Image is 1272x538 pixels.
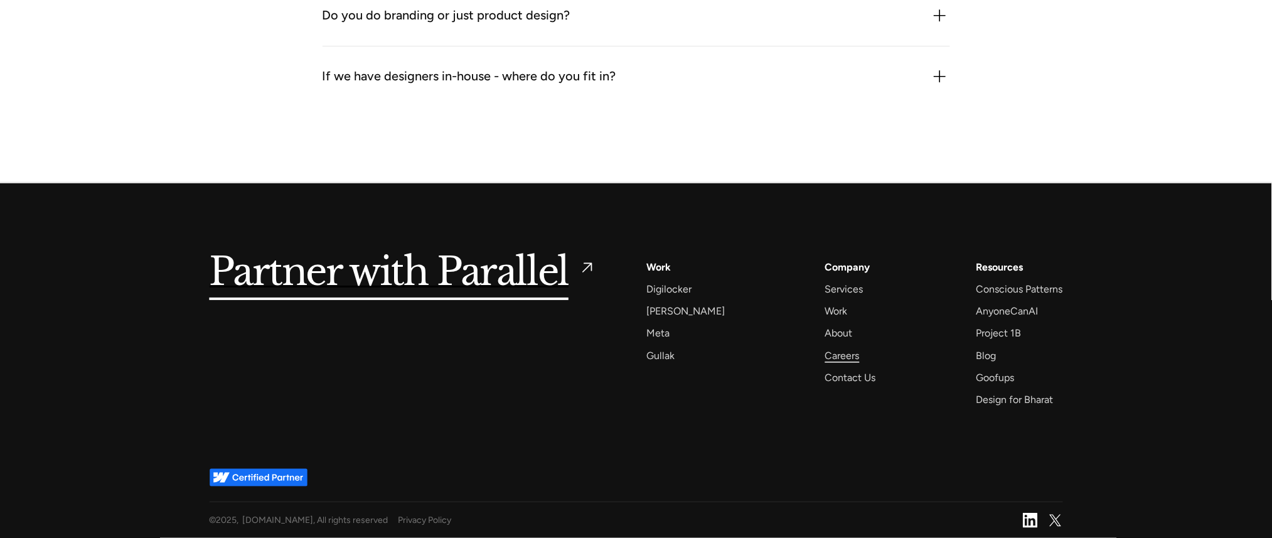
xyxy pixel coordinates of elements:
[646,303,725,320] a: [PERSON_NAME]
[976,325,1021,342] a: Project 1B
[976,303,1038,320] a: AnyoneCanAI
[976,259,1023,276] div: Resources
[646,259,671,276] a: Work
[825,259,870,276] a: Company
[976,391,1053,408] a: Design for Bharat
[646,347,675,364] a: Gullak
[825,303,848,320] a: Work
[825,325,853,342] a: About
[825,347,860,364] a: Careers
[216,515,237,525] span: 2025
[825,369,876,386] a: Contact Us
[323,67,616,87] div: If we have designers in-house - where do you fit in?
[323,6,570,26] div: Do you do branding or just product design?
[646,281,692,298] a: Digilocker
[825,281,863,298] a: Services
[976,347,996,364] a: Blog
[210,512,388,528] div: © , [DOMAIN_NAME], All rights reserved
[646,325,670,342] a: Meta
[398,512,1013,528] a: Privacy Policy
[210,259,597,288] a: Partner with Parallel
[976,369,1014,386] a: Goofups
[210,259,569,288] h5: Partner with Parallel
[976,281,1062,298] a: Conscious Patterns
